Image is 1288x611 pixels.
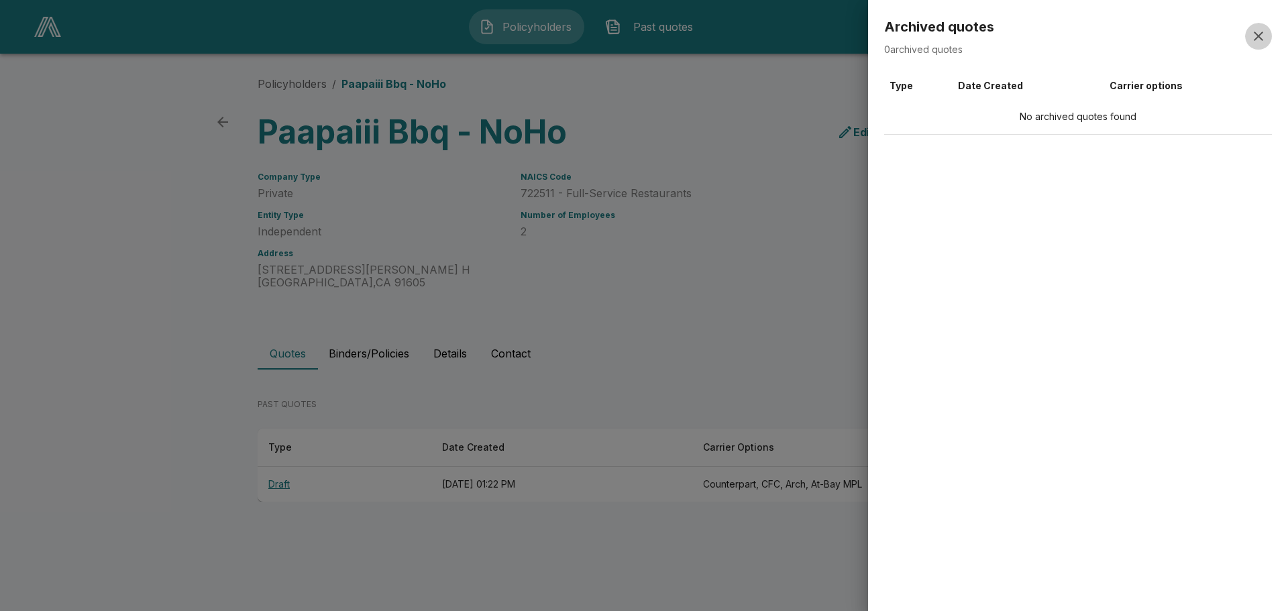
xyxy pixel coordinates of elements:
td: No archived quotes found [884,99,1272,135]
h6: Archived quotes [884,16,994,38]
th: Carrier options [1104,72,1272,99]
p: 0 archived quotes [884,43,994,56]
th: Type [884,72,953,99]
th: Date Created [953,72,1104,99]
